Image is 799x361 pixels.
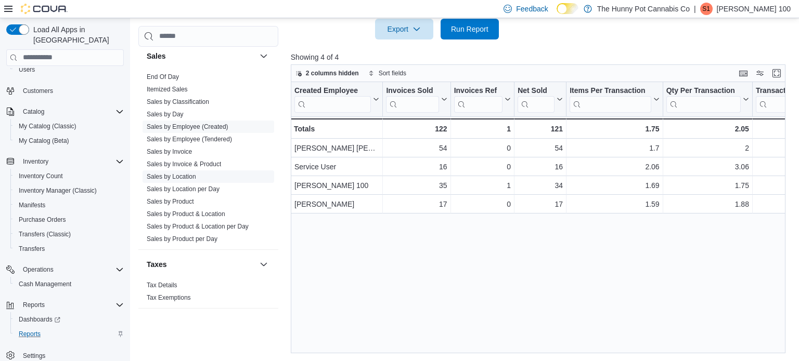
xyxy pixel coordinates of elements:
[702,3,710,15] span: S1
[386,123,447,135] div: 122
[10,183,128,198] button: Inventory Manager (Classic)
[2,154,128,169] button: Inventory
[570,123,660,135] div: 1.75
[518,123,563,135] div: 121
[15,63,124,76] span: Users
[147,197,194,206] span: Sales by Product
[441,19,499,39] button: Run Report
[518,86,555,96] div: Net Sold
[10,212,128,227] button: Purchase Orders
[147,51,166,61] h3: Sales
[2,104,128,119] button: Catalog
[381,19,427,39] span: Export
[454,179,510,192] div: 1
[19,105,124,118] span: Catalog
[147,281,177,289] span: Tax Details
[666,179,749,192] div: 1.75
[19,84,124,97] span: Customers
[518,179,563,192] div: 34
[454,161,510,173] div: 0
[10,327,128,341] button: Reports
[518,142,563,154] div: 54
[138,279,278,308] div: Taxes
[147,111,184,118] a: Sales by Day
[10,277,128,291] button: Cash Management
[10,198,128,212] button: Manifests
[454,142,510,154] div: 0
[147,282,177,289] a: Tax Details
[147,110,184,118] span: Sales by Day
[147,73,179,81] a: End Of Day
[294,161,379,173] div: Service User
[364,67,410,79] button: Sort fields
[570,198,660,210] div: 1.59
[19,155,124,168] span: Inventory
[386,86,439,112] div: Invoices Sold
[147,235,217,243] span: Sales by Product per Day
[386,86,439,96] div: Invoices Sold
[557,3,578,14] input: Dark Mode
[147,259,255,270] button: Taxes
[454,86,510,112] button: Invoices Ref
[666,123,749,135] div: 2.05
[147,148,192,156] span: Sales by Invoice
[147,160,221,168] span: Sales by Invoice & Product
[15,278,124,290] span: Cash Management
[518,86,563,112] button: Net Sold
[15,328,45,340] a: Reports
[294,86,379,112] button: Created Employee
[29,24,124,45] span: Load All Apps in [GEOGRAPHIC_DATA]
[147,210,225,218] a: Sales by Product & Location
[597,3,690,15] p: The Hunny Pot Cannabis Co
[147,172,196,181] span: Sales by Location
[294,142,379,154] div: [PERSON_NAME] [PERSON_NAME]
[19,299,49,311] button: Reports
[147,123,228,130] a: Sales by Employee (Created)
[23,157,48,166] span: Inventory
[138,71,278,249] div: Sales
[666,198,749,210] div: 1.88
[15,213,124,226] span: Purchase Orders
[15,184,101,197] a: Inventory Manager (Classic)
[147,222,249,231] span: Sales by Product & Location per Day
[294,86,371,96] div: Created Employee
[694,3,696,15] p: |
[570,86,660,112] button: Items Per Transaction
[15,199,124,211] span: Manifests
[23,87,53,95] span: Customers
[15,120,124,132] span: My Catalog (Classic)
[15,313,65,326] a: Dashboards
[570,179,660,192] div: 1.69
[19,299,124,311] span: Reports
[147,51,255,61] button: Sales
[454,198,510,210] div: 0
[147,161,221,168] a: Sales by Invoice & Product
[147,223,249,230] a: Sales by Product & Location per Day
[23,301,45,309] span: Reports
[518,86,555,112] div: Net Sold
[557,14,557,15] span: Dark Mode
[754,67,766,79] button: Display options
[19,263,124,276] span: Operations
[147,85,188,93] span: Itemized Sales
[19,186,97,195] span: Inventory Manager (Classic)
[147,294,191,301] a: Tax Exemptions
[15,135,73,147] a: My Catalog (Beta)
[147,259,167,270] h3: Taxes
[10,169,128,183] button: Inventory Count
[19,85,57,97] a: Customers
[291,52,791,62] p: Showing 4 of 4
[147,98,209,105] a: Sales by Classification
[15,328,124,340] span: Reports
[257,50,270,62] button: Sales
[700,3,713,15] div: Sarah 100
[291,67,363,79] button: 2 columns hidden
[19,155,53,168] button: Inventory
[21,4,68,14] img: Cova
[19,201,45,209] span: Manifests
[147,185,220,193] span: Sales by Location per Day
[294,179,379,192] div: [PERSON_NAME] 100
[10,227,128,242] button: Transfers (Classic)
